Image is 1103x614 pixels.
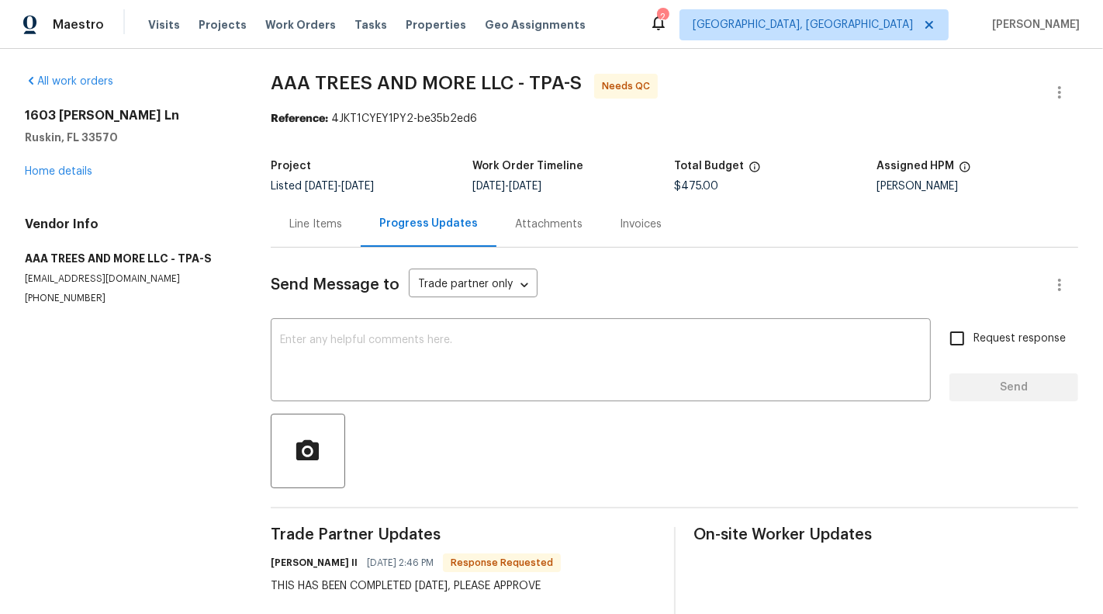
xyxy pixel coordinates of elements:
div: Line Items [289,217,342,232]
span: $475.00 [674,181,718,192]
h5: Ruskin, FL 33570 [25,130,233,145]
h4: Vendor Info [25,217,233,232]
div: Invoices [620,217,662,232]
span: [DATE] [472,181,505,192]
span: Maestro [53,17,104,33]
span: Trade Partner Updates [271,527,655,543]
h5: Work Order Timeline [472,161,583,172]
a: All work orders [25,76,113,87]
div: [PERSON_NAME] [877,181,1078,192]
span: Send Message to [271,277,399,293]
h2: 1603 [PERSON_NAME] Ln [25,108,233,123]
span: The total cost of line items that have been proposed by Opendoor. This sum includes line items th... [749,161,761,181]
div: 2 [657,9,668,25]
h6: [PERSON_NAME] II [271,555,358,571]
p: [EMAIL_ADDRESS][DOMAIN_NAME] [25,272,233,286]
h5: Assigned HPM [877,161,954,172]
span: [GEOGRAPHIC_DATA], [GEOGRAPHIC_DATA] [693,17,913,33]
span: Tasks [354,19,387,30]
span: Properties [406,17,466,33]
span: [DATE] [509,181,541,192]
span: Geo Assignments [485,17,586,33]
div: THIS HAS BEEN COMPLETED [DATE], PLEASE APPROVE [271,578,561,594]
b: Reference: [271,113,328,124]
span: The hpm assigned to this work order. [959,161,971,181]
div: Trade partner only [409,272,538,298]
div: 4JKT1CYEY1PY2-be35b2ed6 [271,111,1078,127]
div: Progress Updates [379,216,478,231]
span: Response Requested [444,555,559,571]
h5: Project [271,161,311,172]
h5: AAA TREES AND MORE LLC - TPA-S [25,251,233,266]
span: Request response [973,331,1066,347]
span: Work Orders [265,17,336,33]
a: Home details [25,166,92,177]
span: [PERSON_NAME] [986,17,1080,33]
p: [PHONE_NUMBER] [25,292,233,305]
span: [DATE] [341,181,374,192]
span: [DATE] [305,181,337,192]
h5: Total Budget [674,161,744,172]
span: AAA TREES AND MORE LLC - TPA-S [271,74,582,92]
span: Needs QC [602,78,656,94]
div: Attachments [515,217,583,232]
span: Visits [148,17,180,33]
span: - [472,181,541,192]
span: Projects [199,17,247,33]
span: [DATE] 2:46 PM [367,555,434,571]
span: - [305,181,374,192]
span: On-site Worker Updates [694,527,1079,543]
span: Listed [271,181,374,192]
